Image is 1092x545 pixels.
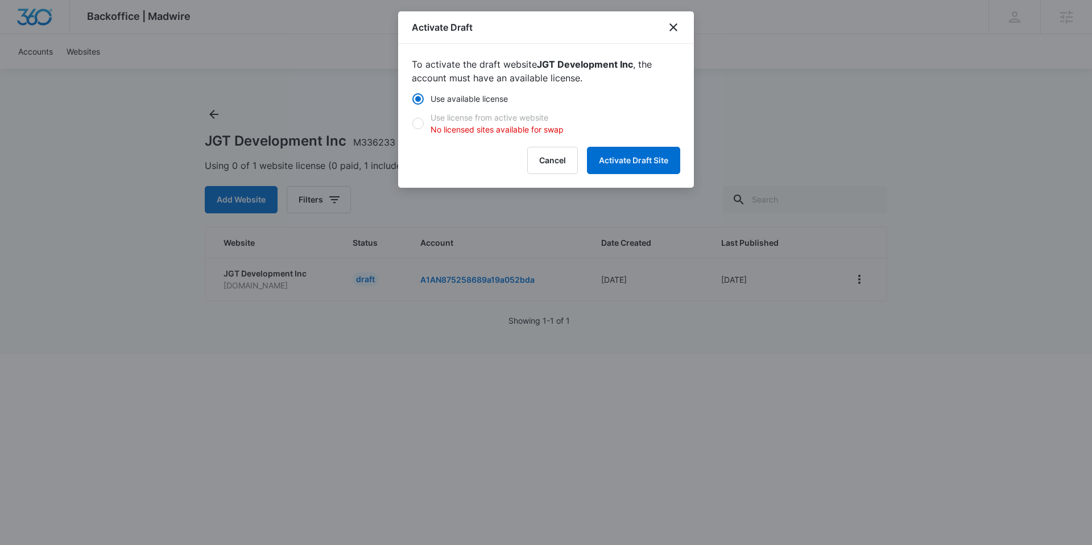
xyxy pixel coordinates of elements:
p: To activate the draft website , the account must have an available license. [412,57,680,85]
button: Activate Draft Site [587,147,680,174]
button: Cancel [527,147,578,174]
h1: Activate Draft [412,20,473,34]
span: No licensed sites available for swap [431,125,564,134]
strong: JGT Development Inc [537,59,633,70]
button: close [667,20,680,34]
div: Use license from active website [431,112,564,135]
div: Use available license [431,93,508,105]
